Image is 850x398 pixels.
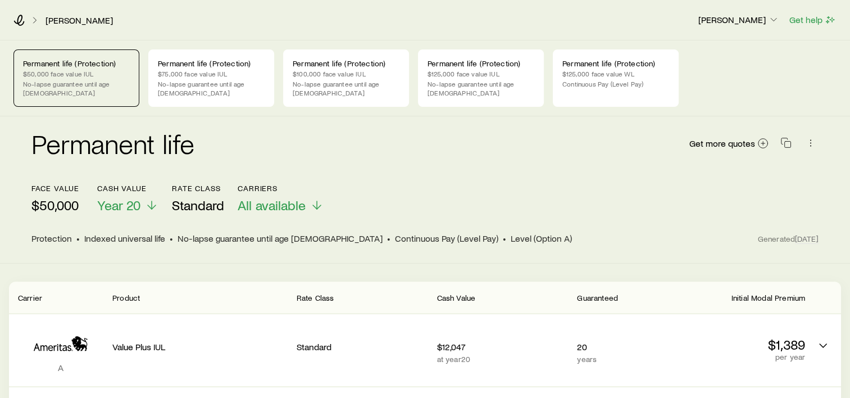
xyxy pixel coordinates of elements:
button: CarriersAll available [238,184,324,214]
span: Standard [172,197,224,213]
span: • [170,233,173,244]
span: Guaranteed [577,293,618,302]
button: Cash ValueYear 20 [97,184,158,214]
button: [PERSON_NAME] [698,13,780,27]
p: Permanent life (Protection) [428,59,534,68]
span: Cash Value [437,293,476,302]
p: No-lapse guarantee until age [DEMOGRAPHIC_DATA] [428,79,534,97]
p: A [18,362,103,373]
p: $1,389 [674,337,805,352]
p: [PERSON_NAME] [698,14,779,25]
p: 20 [577,341,665,352]
a: Get more quotes [689,137,769,150]
a: Permanent life (Protection)$50,000 face value IULNo-lapse guarantee until age [DEMOGRAPHIC_DATA] [13,49,139,107]
p: $125,000 face value IUL [428,69,534,78]
a: [PERSON_NAME] [45,15,113,26]
p: at year 20 [437,355,569,364]
span: Initial Modal Premium [731,293,805,302]
a: Permanent life (Protection)$125,000 face value IULNo-lapse guarantee until age [DEMOGRAPHIC_DATA] [418,49,544,107]
p: face value [31,184,79,193]
span: Continuous Pay (Level Pay) [395,233,498,244]
span: • [387,233,390,244]
p: Continuous Pay (Level Pay) [562,79,669,88]
h2: Permanent life [31,130,194,157]
p: $50,000 face value IUL [23,69,130,78]
p: Rate Class [172,184,224,193]
p: Value Plus IUL [112,341,288,352]
a: Permanent life (Protection)$100,000 face value IULNo-lapse guarantee until age [DEMOGRAPHIC_DATA] [283,49,409,107]
p: years [577,355,665,364]
p: $75,000 face value IUL [158,69,265,78]
p: Standard [297,341,428,352]
p: Permanent life (Protection) [23,59,130,68]
p: $125,000 face value WL [562,69,669,78]
p: Permanent life (Protection) [158,59,265,68]
p: Carriers [238,184,324,193]
p: No-lapse guarantee until age [DEMOGRAPHIC_DATA] [23,79,130,97]
p: Permanent life (Protection) [293,59,399,68]
button: Rate ClassStandard [172,184,224,214]
p: $100,000 face value IUL [293,69,399,78]
span: No-lapse guarantee until age [DEMOGRAPHIC_DATA] [178,233,383,244]
p: $50,000 [31,197,79,213]
span: Product [112,293,140,302]
a: Permanent life (Protection)$75,000 face value IULNo-lapse guarantee until age [DEMOGRAPHIC_DATA] [148,49,274,107]
span: Year 20 [97,197,140,213]
span: • [503,233,506,244]
button: Get help [789,13,837,26]
span: Indexed universal life [84,233,165,244]
span: All available [238,197,306,213]
a: Permanent life (Protection)$125,000 face value WLContinuous Pay (Level Pay) [553,49,679,107]
p: No-lapse guarantee until age [DEMOGRAPHIC_DATA] [293,79,399,97]
p: Permanent life (Protection) [562,59,669,68]
span: Generated [758,234,819,244]
p: No-lapse guarantee until age [DEMOGRAPHIC_DATA] [158,79,265,97]
span: • [76,233,80,244]
span: Rate Class [297,293,334,302]
span: Level (Option A) [511,233,572,244]
p: $12,047 [437,341,569,352]
span: Get more quotes [689,139,755,148]
span: Protection [31,233,72,244]
p: Cash Value [97,184,158,193]
span: [DATE] [795,234,819,244]
span: Carrier [18,293,42,302]
p: per year [674,352,805,361]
